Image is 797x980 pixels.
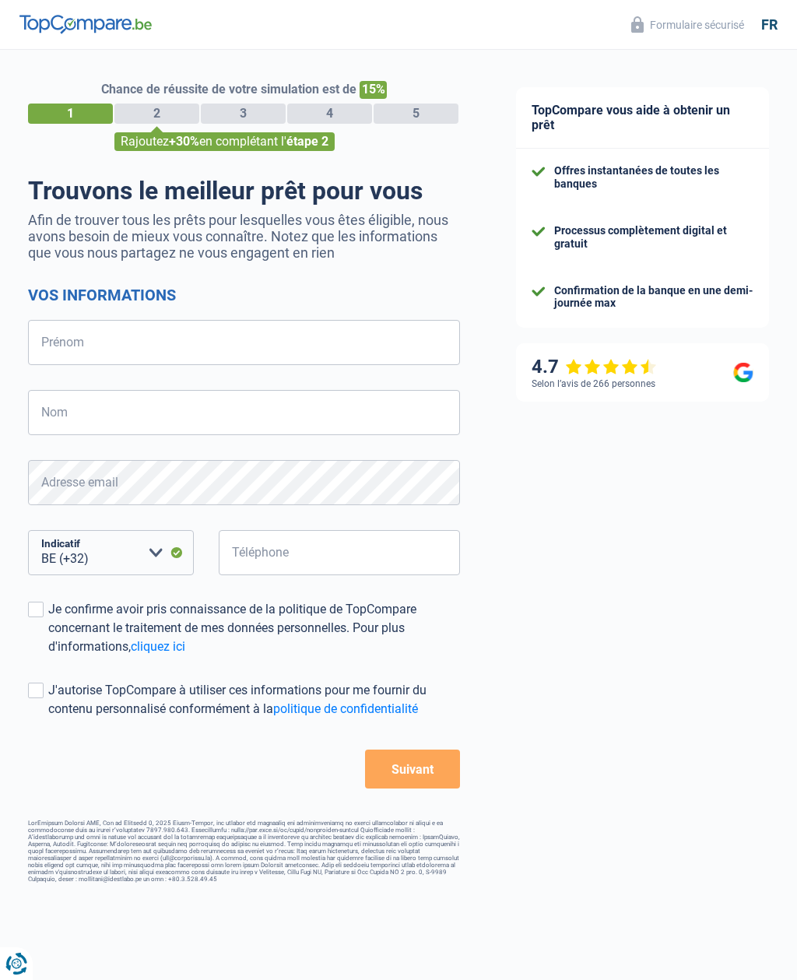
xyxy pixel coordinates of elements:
footer: LorEmipsum Dolorsi AME, Con ad Elitsedd 0, 2025 Eiusm-Tempor, inc utlabor etd magnaaliq eni admin... [28,820,460,883]
p: Afin de trouver tous les prêts pour lesquelles vous êtes éligible, nous avons besoin de mieux vou... [28,212,460,261]
div: 4 [287,104,372,124]
div: Selon l’avis de 266 personnes [532,378,655,389]
div: Processus complètement digital et gratuit [554,224,753,251]
div: Je confirme avoir pris connaissance de la politique de TopCompare concernant le traitement de mes... [48,600,460,656]
h1: Trouvons le meilleur prêt pour vous [28,176,460,205]
span: +30% [169,134,199,149]
h2: Vos informations [28,286,460,304]
div: 4.7 [532,356,657,378]
div: 1 [28,104,113,124]
div: Confirmation de la banque en une demi-journée max [554,284,753,311]
div: fr [761,16,778,33]
img: TopCompare Logo [19,15,152,33]
button: Formulaire sécurisé [622,12,753,37]
div: 5 [374,104,458,124]
div: J'autorise TopCompare à utiliser ces informations pour me fournir du contenu personnalisé conform... [48,681,460,718]
span: 15% [360,81,387,99]
div: TopCompare vous aide à obtenir un prêt [516,87,769,149]
input: 401020304 [219,530,460,575]
button: Suivant [365,750,460,789]
span: Chance de réussite de votre simulation est de [101,82,356,97]
div: 3 [201,104,286,124]
a: politique de confidentialité [273,701,418,716]
div: 2 [114,104,199,124]
a: cliquez ici [131,639,185,654]
div: Offres instantanées de toutes les banques [554,164,753,191]
span: étape 2 [286,134,328,149]
div: Rajoutez en complétant l' [114,132,335,151]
